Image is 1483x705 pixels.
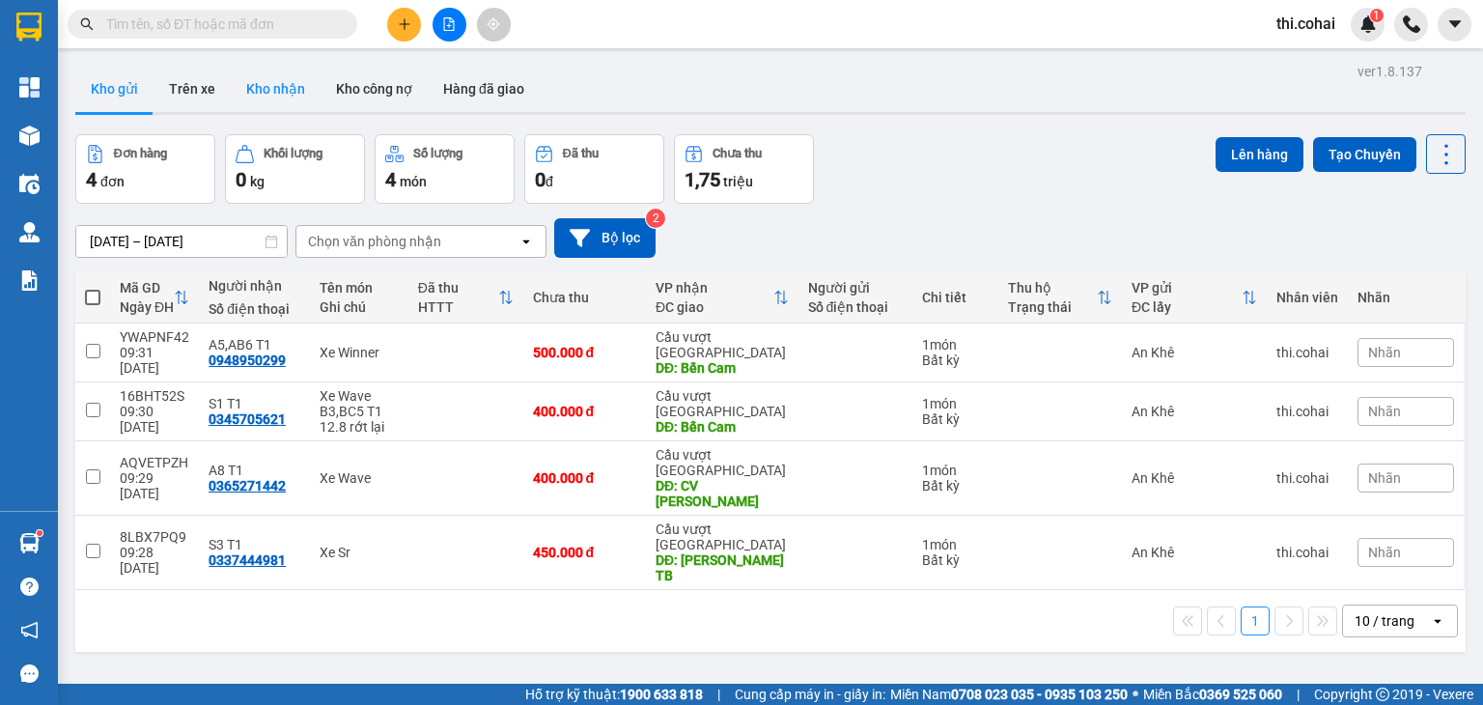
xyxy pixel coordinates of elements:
[685,168,720,191] span: 1,75
[1261,12,1351,36] span: thi.cohai
[1403,15,1420,33] img: phone-icon
[1008,280,1096,296] div: Thu hộ
[209,463,300,478] div: A8 T1
[1438,8,1471,42] button: caret-down
[19,533,40,553] img: warehouse-icon
[656,280,773,296] div: VP nhận
[554,218,656,258] button: Bộ lọc
[75,66,154,112] button: Kho gửi
[1368,470,1401,486] span: Nhãn
[400,174,427,189] span: món
[524,134,664,204] button: Đã thu0đ
[19,174,40,194] img: warehouse-icon
[75,134,215,204] button: Đơn hàng4đơn
[19,270,40,291] img: solution-icon
[20,621,39,639] span: notification
[1446,15,1464,33] span: caret-down
[209,411,286,427] div: 0345705621
[922,552,989,568] div: Bất kỳ
[442,17,456,31] span: file-add
[1357,61,1422,82] div: ver 1.8.137
[110,272,199,324] th: Toggle SortBy
[656,478,789,509] div: DĐ: CV Tam Hiệp
[656,329,789,360] div: Cầu vượt [GEOGRAPHIC_DATA]
[656,360,789,376] div: DĐ: Bến Cam
[120,545,189,576] div: 09:28 [DATE]
[209,478,286,493] div: 0365271442
[922,396,989,411] div: 1 món
[231,66,321,112] button: Kho nhận
[1355,611,1414,631] div: 10 / trang
[320,545,399,560] div: Xe Sr
[1313,137,1416,172] button: Tạo Chuyến
[1297,684,1300,705] span: |
[1143,684,1282,705] span: Miền Bắc
[723,174,753,189] span: triệu
[418,299,498,315] div: HTTT
[225,134,365,204] button: Khối lượng0kg
[713,147,762,160] div: Chưa thu
[1368,545,1401,560] span: Nhãn
[1276,545,1338,560] div: thi.cohai
[533,470,636,486] div: 400.000 đ
[1133,691,1138,698] span: ⚪️
[408,272,523,324] th: Toggle SortBy
[19,77,40,98] img: dashboard-icon
[533,345,636,360] div: 500.000 đ
[533,545,636,560] div: 450.000 đ
[1276,290,1338,305] div: Nhân viên
[922,352,989,368] div: Bất kỳ
[433,8,466,42] button: file-add
[209,278,300,294] div: Người nhận
[320,388,399,404] div: Xe Wave
[735,684,885,705] span: Cung cấp máy in - giấy in:
[656,388,789,419] div: Cầu vượt [GEOGRAPHIC_DATA]
[535,168,546,191] span: 0
[808,280,904,296] div: Người gửi
[154,66,231,112] button: Trên xe
[1216,137,1303,172] button: Lên hàng
[250,174,265,189] span: kg
[674,134,814,204] button: Chưa thu1,75 triệu
[120,470,189,501] div: 09:29 [DATE]
[418,280,498,296] div: Đã thu
[114,147,167,160] div: Đơn hàng
[19,126,40,146] img: warehouse-icon
[1368,345,1401,360] span: Nhãn
[646,272,798,324] th: Toggle SortBy
[120,388,189,404] div: 16BHT52S
[120,280,174,296] div: Mã GD
[308,232,441,251] div: Chọn văn phòng nhận
[620,687,703,702] strong: 1900 633 818
[100,174,125,189] span: đơn
[209,352,286,368] div: 0948950299
[1370,9,1384,22] sup: 1
[951,687,1128,702] strong: 0708 023 035 - 0935 103 250
[375,134,515,204] button: Số lượng4món
[1132,280,1242,296] div: VP gửi
[656,419,789,435] div: DĐ: Bến Cam
[106,14,334,35] input: Tìm tên, số ĐT hoặc mã đơn
[1373,9,1380,22] span: 1
[19,222,40,242] img: warehouse-icon
[120,529,189,545] div: 8LBX7PQ9
[76,226,287,257] input: Select a date range.
[1132,345,1257,360] div: An Khê
[1368,404,1401,419] span: Nhãn
[1132,299,1242,315] div: ĐC lấy
[236,168,246,191] span: 0
[1132,470,1257,486] div: An Khê
[16,13,42,42] img: logo-vxr
[385,168,396,191] span: 4
[320,345,399,360] div: Xe Winner
[120,299,174,315] div: Ngày ĐH
[86,168,97,191] span: 4
[1132,404,1257,419] div: An Khê
[120,404,189,435] div: 09:30 [DATE]
[656,299,773,315] div: ĐC giao
[525,684,703,705] span: Hỗ trợ kỹ thuật:
[890,684,1128,705] span: Miền Nam
[413,147,462,160] div: Số lượng
[321,66,428,112] button: Kho công nợ
[320,404,399,435] div: B3,BC5 T1 12.8 rớt lại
